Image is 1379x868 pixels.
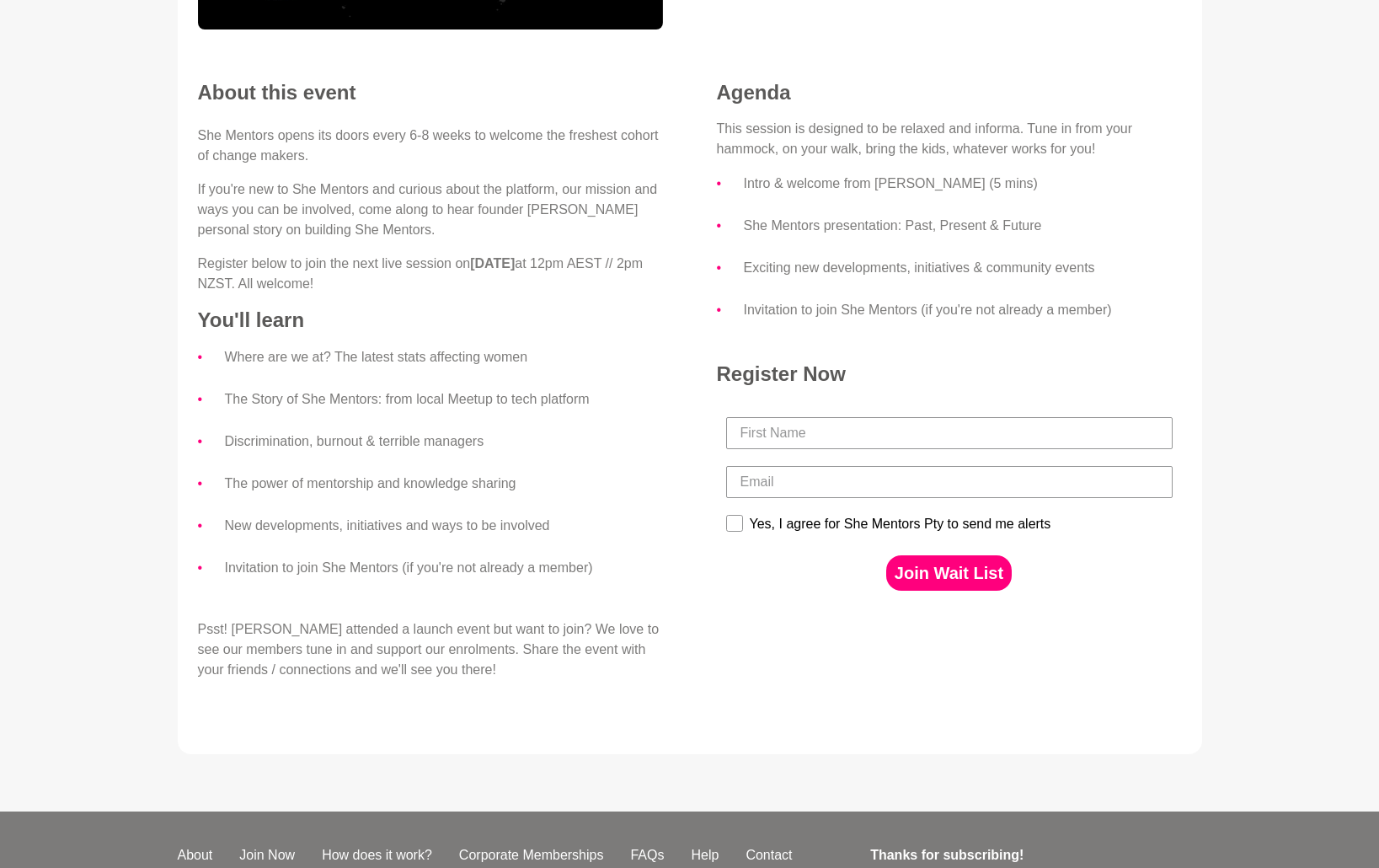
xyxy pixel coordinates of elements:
li: Discrimination, burnout & terrible managers [225,431,663,453]
li: She Mentors presentation: Past, Present & Future [744,215,1182,237]
input: Email [726,466,1173,498]
a: Join Now [226,845,308,865]
h4: Agenda [717,80,1182,105]
li: Intro & welcome from [PERSON_NAME] (5 mins) [744,173,1182,195]
p: She Mentors opens its doors every 6-8 weeks to welcome the freshest cohort of change makers. [198,126,663,166]
li: Where are we at? The latest stats affecting women [225,346,663,368]
h4: Register Now [717,362,1182,387]
a: FAQs [617,845,677,865]
a: About [164,845,227,865]
input: First Name [726,417,1173,449]
h4: You'll learn [198,308,663,333]
li: New developments, initiatives and ways to be involved [225,515,663,537]
h4: Thanks for subscribing! [870,845,1191,865]
li: The power of mentorship and knowledge sharing [225,473,663,495]
li: The Story of She Mentors: from local Meetup to tech platform [225,388,663,410]
div: Yes, I agree for She Mentors Pty to send me alerts [750,517,1051,532]
a: Corporate Memberships [446,845,617,865]
a: Contact [732,845,805,865]
li: Exciting new developments, initiatives & community events [744,257,1182,279]
li: Invitation to join She Mentors (if you're not already a member) [744,299,1182,321]
p: Register below to join the next live session on at 12pm AEST // 2pm NZST. All welcome! [198,254,663,294]
li: Invitation to join She Mentors (if you're not already a member) [225,557,663,579]
p: If you're new to She Mentors and curious about the platform, our mission and ways you can be invo... [198,179,663,240]
p: This session is designed to be relaxed and informa. Tune in from your hammock, on your walk, brin... [717,119,1182,159]
p: Psst! [PERSON_NAME] attended a launch event but want to join? We love to see our members tune in ... [198,619,663,680]
a: How does it work? [308,845,446,865]
button: Join Wait List [886,555,1012,591]
a: Help [677,845,732,865]
strong: [DATE] [470,256,515,271]
h2: About this event [198,80,663,105]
